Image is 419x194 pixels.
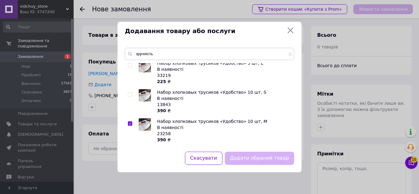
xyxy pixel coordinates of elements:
[139,118,151,131] img: Набор хлопковых трусиков «Удобство» 10 шт, M
[157,108,166,113] b: 390
[125,48,294,60] input: Пошук за товарами та послугами
[157,79,166,84] b: 225
[157,61,263,66] span: Набор хлопковых трусиков «Удобство» 5 шт, L
[157,119,267,124] span: Набор хлопковых трусиков «Удобство» 10 шт, M
[157,102,171,107] span: 13843
[157,131,171,136] span: 23258
[157,124,291,131] div: В наявності
[157,73,171,78] span: 33219
[139,60,151,72] img: Набор хлопковых трусиков «Удобство» 5 шт, L
[139,89,151,101] img: Набор хлопковых трусиков «Удобство» 10 шт, S
[185,152,222,165] button: Скасувати
[157,90,266,95] span: Набор хлопковых трусиков «Удобство» 10 шт, S
[157,66,291,72] div: В наявності
[157,137,291,143] div: ₴
[157,137,166,142] b: 390
[157,108,291,114] div: ₴
[157,78,291,85] div: ₴
[125,27,284,36] span: Додавання товару або послуги
[157,95,291,101] div: В наявності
